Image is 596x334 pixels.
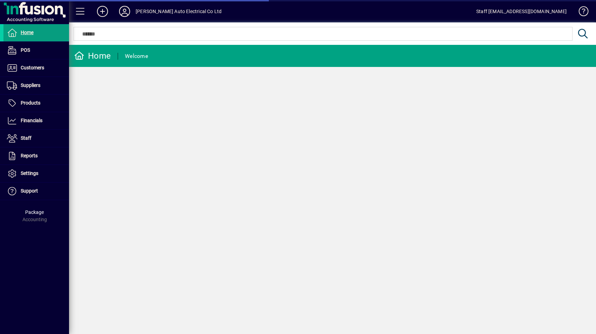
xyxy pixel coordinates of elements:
[114,5,136,18] button: Profile
[3,42,69,59] a: POS
[21,65,44,70] span: Customers
[3,130,69,147] a: Staff
[91,5,114,18] button: Add
[136,6,222,17] div: [PERSON_NAME] Auto Electrical Co Ltd
[21,118,42,123] span: Financials
[21,170,38,176] span: Settings
[3,95,69,112] a: Products
[25,209,44,215] span: Package
[3,112,69,129] a: Financials
[3,77,69,94] a: Suppliers
[3,147,69,165] a: Reports
[21,153,38,158] span: Reports
[574,1,587,24] a: Knowledge Base
[21,30,33,35] span: Home
[74,50,111,61] div: Home
[476,6,567,17] div: Staff [EMAIL_ADDRESS][DOMAIN_NAME]
[3,165,69,182] a: Settings
[21,47,30,53] span: POS
[21,82,40,88] span: Suppliers
[21,100,40,106] span: Products
[3,59,69,77] a: Customers
[21,188,38,194] span: Support
[125,51,148,62] div: Welcome
[21,135,31,141] span: Staff
[3,183,69,200] a: Support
